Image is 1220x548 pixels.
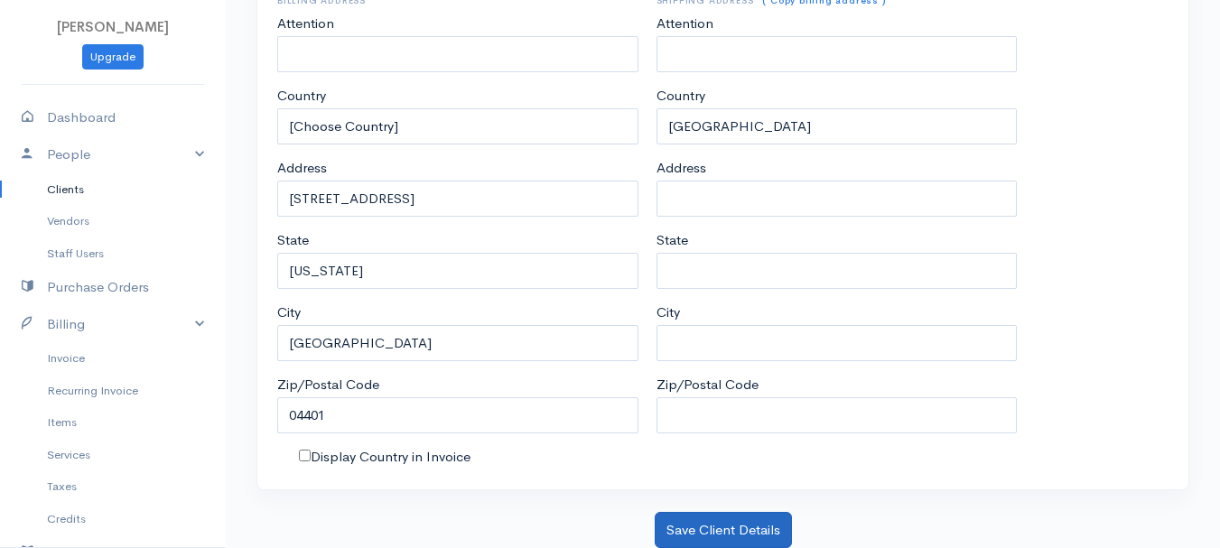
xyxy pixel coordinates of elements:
label: Country [657,86,705,107]
a: Upgrade [82,44,144,70]
label: Attention [657,14,713,34]
label: Display Country in Invoice [311,447,470,468]
label: State [277,230,309,251]
label: Address [657,158,706,179]
label: Attention [277,14,334,34]
label: Zip/Postal Code [657,375,759,395]
label: City [657,302,680,323]
label: City [277,302,301,323]
label: State [657,230,688,251]
label: Zip/Postal Code [277,375,379,395]
label: Address [277,158,327,179]
span: [PERSON_NAME] [57,18,169,35]
label: Country [277,86,326,107]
